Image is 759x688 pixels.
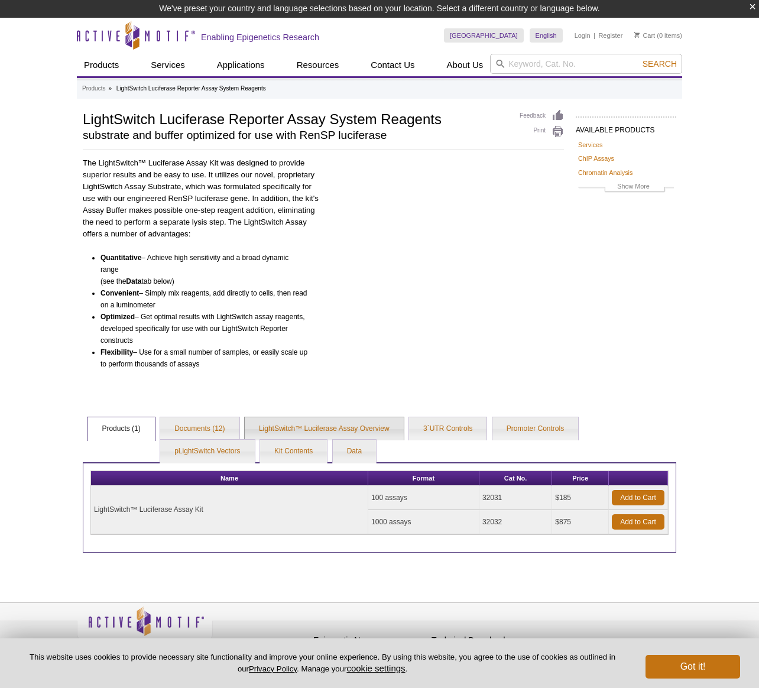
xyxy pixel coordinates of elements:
a: Chromatin Analysis [578,167,632,178]
input: Keyword, Cat. No. [490,54,682,74]
a: Cart [634,31,655,40]
a: Privacy Policy [219,634,265,651]
a: [GEOGRAPHIC_DATA] [444,28,524,43]
button: Search [639,59,680,69]
a: Login [575,31,591,40]
td: 1000 assays [368,510,479,534]
button: cookie settings [346,663,405,673]
th: Price [552,471,609,486]
b: Convenient [100,289,139,297]
h2: Enabling Epigenetics Research [201,32,319,43]
a: Products [82,83,105,94]
li: | [593,28,595,43]
span: Search [643,59,677,69]
img: Your Cart [634,32,640,38]
li: – Get optimal results with LightSwitch assay reagents, developed specifically for use with our Li... [100,311,308,346]
a: 3´UTR Controls [409,417,486,441]
li: » [108,85,112,92]
a: Documents (12) [160,417,239,441]
b: Optimized [100,313,135,321]
li: (0 items) [634,28,682,43]
h4: Epigenetic News [313,635,426,645]
h1: LightSwitch Luciferase Reporter Assay System Reagents [83,109,508,127]
a: English [530,28,563,43]
th: Name [91,471,368,486]
td: 100 assays [368,486,479,510]
a: About Us [440,54,491,76]
a: Add to Cart [612,514,664,530]
b: Data [126,277,141,285]
a: pLightSwitch Vectors [160,440,254,463]
a: Data [333,440,376,463]
b: Flexibility [100,348,133,356]
b: Quantitative [100,254,141,262]
iframe: Watch the Lightswitch video [327,157,563,290]
a: Products (1) [87,417,154,441]
a: Add to Cart [612,490,664,505]
td: 32031 [479,486,552,510]
a: Services [144,54,192,76]
a: Print [520,125,564,138]
a: Register [598,31,622,40]
a: Services [578,139,602,150]
table: Click to Verify - This site chose Symantec SSL for secure e-commerce and confidential communicati... [550,624,638,650]
a: Show More [578,181,674,194]
button: Got it! [646,655,740,679]
a: Products [77,54,126,76]
a: ChIP Assays [578,153,614,164]
th: Cat No. [479,471,552,486]
li: – Achieve high sensitivity and a broad dynamic range (see the tab below) [100,252,308,287]
a: Resources [290,54,346,76]
a: Applications [210,54,272,76]
p: This website uses cookies to provide necessary site functionality and improve your online experie... [19,652,626,674]
td: $185 [552,486,609,510]
img: Active Motif, [77,603,213,651]
a: Privacy Policy [249,664,297,673]
th: Format [368,471,479,486]
li: – Use for a small number of samples, or easily scale up to perform thousands of assays [100,346,308,370]
a: Promoter Controls [492,417,578,441]
li: LightSwitch Luciferase Reporter Assay System Reagents [116,85,266,92]
a: Kit Contents [260,440,327,463]
li: – Simply mix reagents, add directly to cells, then read on a luminometer [100,287,308,311]
h4: Technical Downloads [432,635,544,645]
h2: AVAILABLE PRODUCTS [576,116,676,138]
h2: substrate and buffer optimized for use with RenSP luciferase [83,130,508,141]
a: Contact Us [364,54,421,76]
p: The LightSwitch™ Luciferase Assay Kit was designed to provide superior results and be easy to use... [83,157,319,240]
td: $875 [552,510,609,534]
a: Feedback [520,109,564,122]
td: LightSwitch™ Luciferase Assay Kit [91,486,368,534]
td: 32032 [479,510,552,534]
a: LightSwitch™ Luciferase Assay Overview [245,417,404,441]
